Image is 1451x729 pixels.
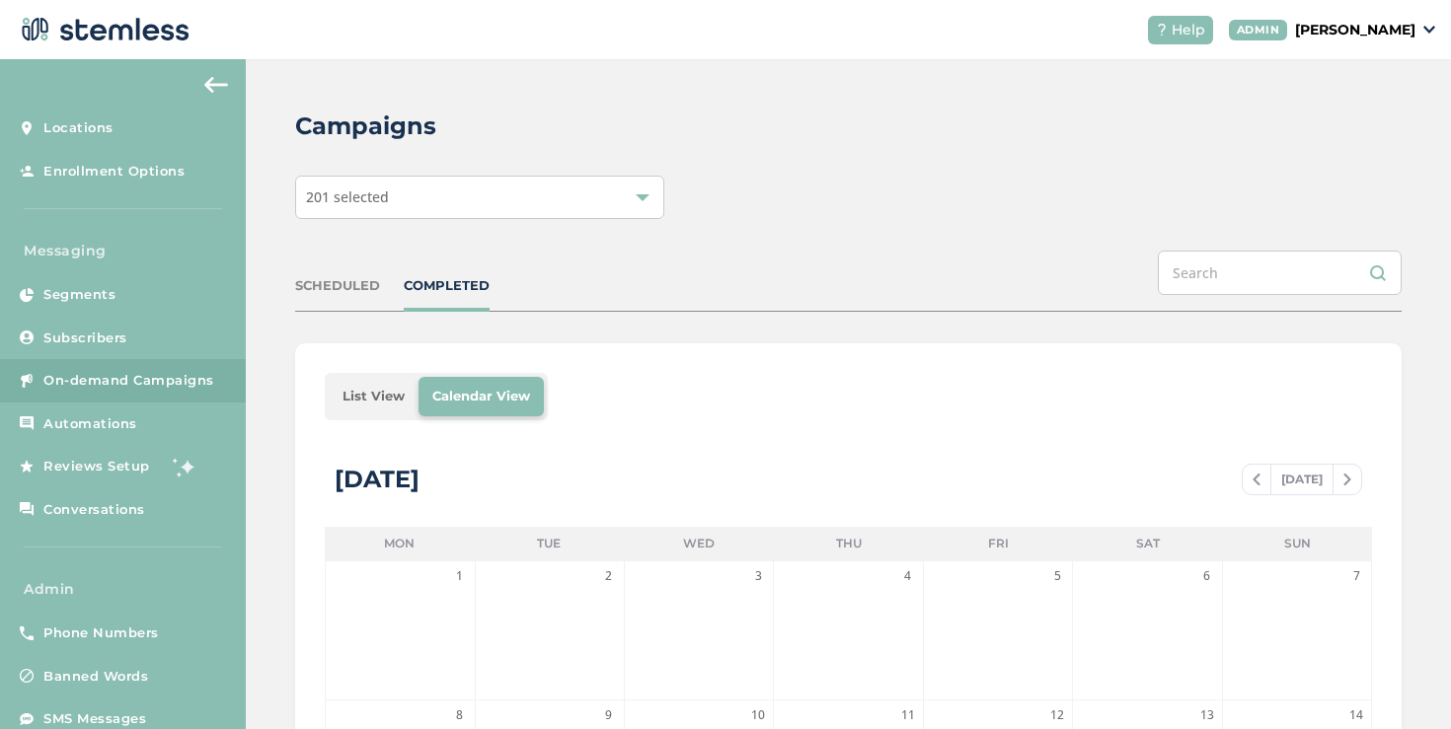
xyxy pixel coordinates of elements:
span: 12 [1047,705,1067,725]
li: Sun [1222,527,1372,560]
span: 3 [748,566,768,586]
span: 201 selected [306,187,389,206]
span: Automations [43,414,137,434]
div: SCHEDULED [295,276,380,296]
li: List View [329,377,419,416]
span: 9 [599,705,619,725]
li: Calendar View [419,377,544,416]
span: 1 [450,566,470,586]
img: icon-arrow-back-accent-c549486e.svg [204,77,228,93]
img: icon-help-white-03924b79.svg [1156,24,1168,36]
span: 5 [1047,566,1067,586]
li: Thu [774,527,924,560]
span: 2 [599,566,619,586]
span: 14 [1346,705,1366,725]
div: ADMIN [1229,20,1288,40]
span: Enrollment Options [43,162,185,182]
input: Search [1158,251,1402,295]
span: 11 [898,705,918,725]
iframe: Chat Widget [1352,634,1451,729]
span: Locations [43,118,114,138]
span: 8 [450,705,470,725]
p: [PERSON_NAME] [1295,20,1415,40]
div: COMPLETED [404,276,490,296]
span: SMS Messages [43,709,146,729]
img: icon_down-arrow-small-66adaf34.svg [1423,26,1435,34]
span: Help [1172,20,1205,40]
li: Sat [1073,527,1223,560]
img: glitter-stars-b7820f95.gif [165,447,204,486]
h2: Campaigns [295,109,436,144]
img: icon-chevron-right-bae969c5.svg [1343,474,1351,485]
span: 10 [748,705,768,725]
div: [DATE] [335,462,420,497]
li: Tue [475,527,625,560]
span: 4 [898,566,918,586]
span: Segments [43,285,115,305]
span: Banned Words [43,667,148,687]
li: Mon [325,527,475,560]
span: [DATE] [1270,465,1334,494]
span: Subscribers [43,328,127,348]
span: Conversations [43,500,145,520]
li: Fri [923,527,1073,560]
img: icon-chevron-left-b8c47ebb.svg [1253,474,1260,485]
span: Phone Numbers [43,623,159,643]
span: 6 [1197,566,1217,586]
span: 13 [1197,705,1217,725]
span: 7 [1346,566,1366,586]
span: Reviews Setup [43,457,150,476]
img: logo-dark-0685b13c.svg [16,10,190,49]
span: On-demand Campaigns [43,371,214,391]
li: Wed [624,527,774,560]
